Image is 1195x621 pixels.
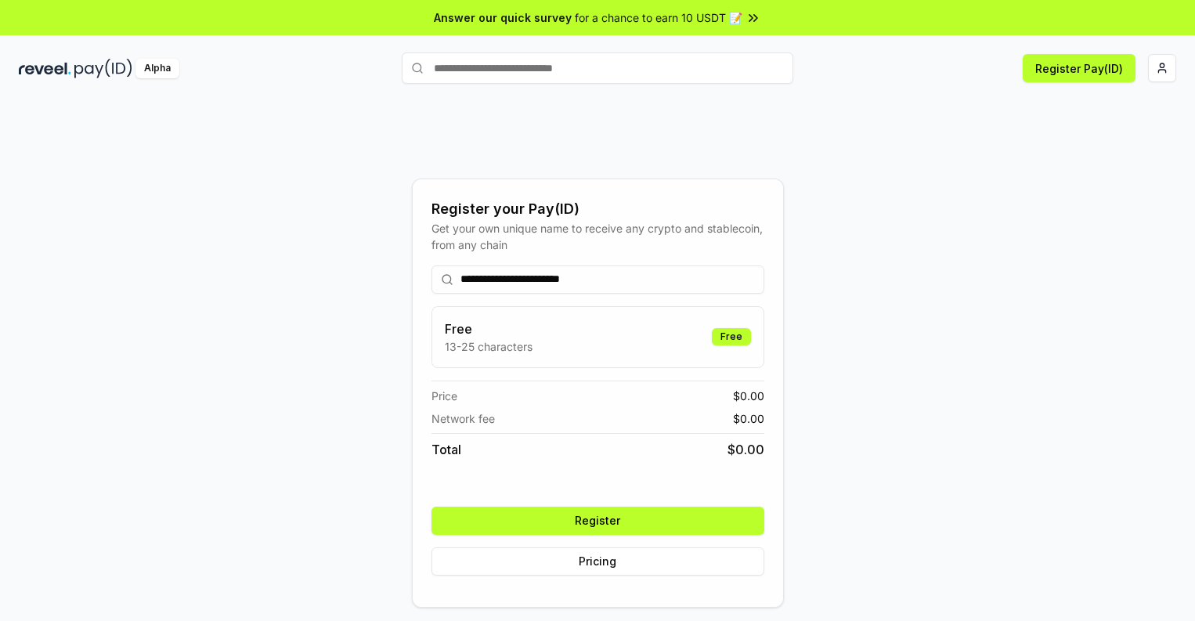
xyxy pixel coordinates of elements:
[575,9,742,26] span: for a chance to earn 10 USDT 📝
[1023,54,1135,82] button: Register Pay(ID)
[434,9,572,26] span: Answer our quick survey
[733,388,764,404] span: $ 0.00
[445,338,533,355] p: 13-25 characters
[733,410,764,427] span: $ 0.00
[135,59,179,78] div: Alpha
[727,440,764,459] span: $ 0.00
[712,328,751,345] div: Free
[431,410,495,427] span: Network fee
[431,198,764,220] div: Register your Pay(ID)
[74,59,132,78] img: pay_id
[431,507,764,535] button: Register
[431,388,457,404] span: Price
[431,440,461,459] span: Total
[431,220,764,253] div: Get your own unique name to receive any crypto and stablecoin, from any chain
[19,59,71,78] img: reveel_dark
[445,320,533,338] h3: Free
[431,547,764,576] button: Pricing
